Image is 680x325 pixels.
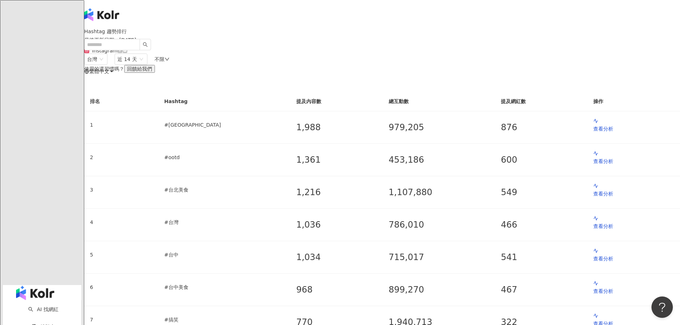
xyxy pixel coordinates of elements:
p: 查看分析 [593,190,674,198]
p: # [GEOGRAPHIC_DATA] [164,121,285,129]
p: # 搞笑 [164,316,285,324]
span: 1,107,880 [389,187,432,197]
span: 541 [501,252,517,262]
iframe: Help Scout Beacon - Open [651,296,673,318]
span: 1,036 [296,220,321,230]
p: 5 [90,251,93,259]
img: logo [84,8,119,21]
span: 近 14 天 [117,56,137,62]
span: 786,010 [389,220,424,230]
img: logo [16,286,54,300]
p: 查看分析 [593,157,674,165]
p: 查看分析 [593,222,674,230]
th: 排名 [84,92,158,111]
button: 回饋給我們 [124,65,155,73]
p: 1 [90,121,93,129]
p: 6 [90,283,93,291]
span: 600 [501,155,517,165]
span: 1,988 [296,122,321,132]
a: 查看分析 [593,215,674,230]
p: 2 [90,153,93,161]
div: Hashtag 趨勢排行 [84,29,680,34]
span: 1,361 [296,155,321,165]
p: 查看分析 [593,125,674,133]
span: search [143,42,148,47]
div: 使用的還習慣嗎？ [84,65,680,73]
span: 467 [501,285,517,295]
p: 查看分析 [593,287,674,295]
p: # 台中美食 [164,283,285,291]
th: Hashtag [158,92,291,111]
span: 不限 [155,56,165,62]
th: 提及網紅數 [495,92,588,111]
span: 715,017 [389,252,424,262]
span: 876 [501,122,517,132]
span: 549 [501,187,517,197]
a: searchAI 找網紅 [28,306,58,312]
p: 4 [90,218,93,226]
a: 查看分析 [593,183,674,198]
span: 979,205 [389,122,424,132]
span: 968 [296,285,313,295]
p: # 台北美食 [164,186,285,194]
p: 最後更新日期 ： [DATE] [84,37,680,43]
a: 查看分析 [593,151,674,165]
p: # 台灣 [164,218,285,226]
p: # ootd [164,153,285,161]
div: 台灣 [87,54,97,65]
span: 453,186 [389,155,424,165]
p: # 台中 [164,251,285,259]
span: 466 [501,220,517,230]
th: 提及內容數 [291,92,383,111]
p: 3 [90,186,93,194]
p: 7 [90,316,93,324]
span: 899,270 [389,285,424,295]
span: 1,216 [296,187,321,197]
th: 操作 [588,92,680,111]
a: 查看分析 [593,280,674,295]
th: 總互動數 [383,92,495,111]
span: 1,034 [296,252,321,262]
span: down [165,57,170,62]
p: 查看分析 [593,255,674,263]
a: 查看分析 [593,118,674,133]
a: 查看分析 [593,248,674,263]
